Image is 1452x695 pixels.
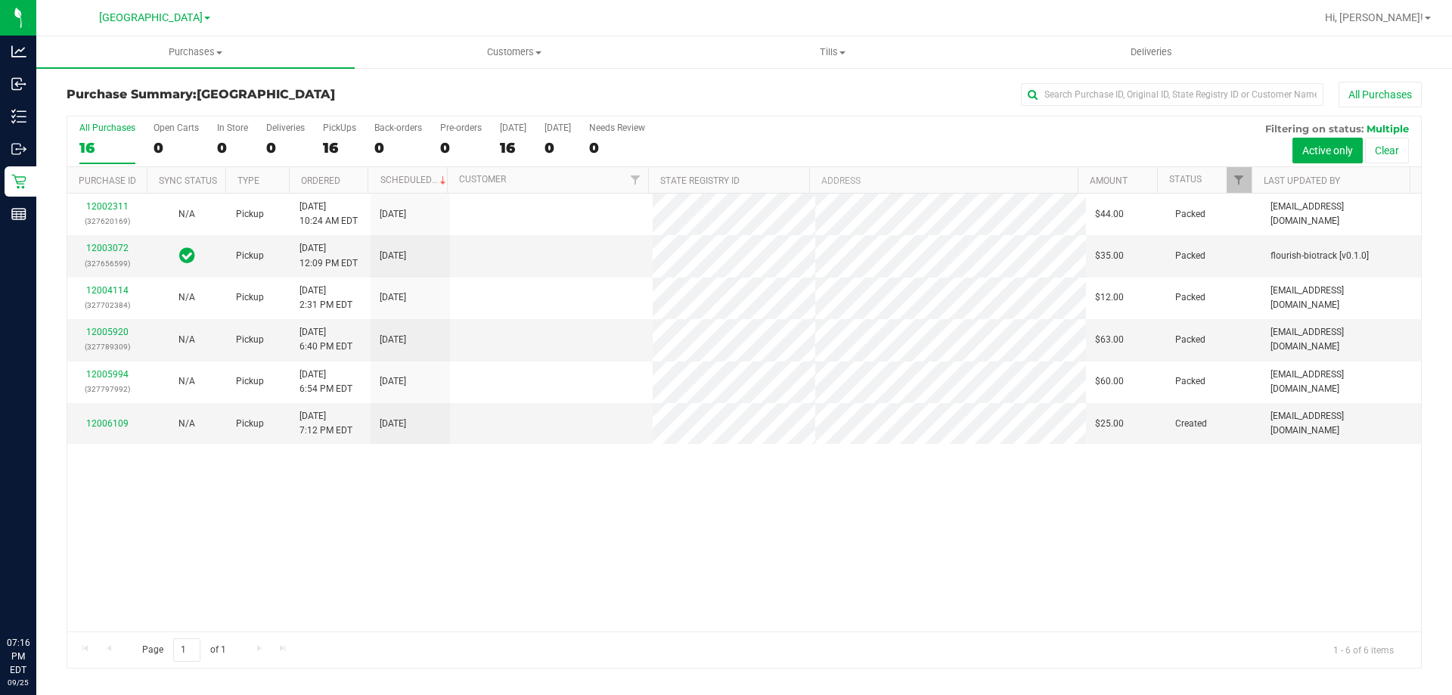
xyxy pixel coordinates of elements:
inline-svg: Inventory [11,109,26,124]
span: $60.00 [1095,374,1124,389]
span: Page of 1 [129,638,238,662]
inline-svg: Analytics [11,44,26,59]
span: [EMAIL_ADDRESS][DOMAIN_NAME] [1270,325,1412,354]
span: [EMAIL_ADDRESS][DOMAIN_NAME] [1270,200,1412,228]
p: (327620169) [76,214,138,228]
div: PickUps [323,123,356,133]
button: N/A [178,333,195,347]
span: [DATE] [380,333,406,347]
button: N/A [178,374,195,389]
span: $63.00 [1095,333,1124,347]
button: Clear [1365,138,1409,163]
span: Packed [1175,249,1205,263]
span: [DATE] [380,207,406,222]
p: (327797992) [76,382,138,396]
div: Open Carts [154,123,199,133]
a: Purchases [36,36,355,68]
span: Pickup [236,207,264,222]
div: All Purchases [79,123,135,133]
a: Last Updated By [1264,175,1340,186]
span: 1 - 6 of 6 items [1321,638,1406,661]
span: Pickup [236,249,264,263]
p: (327789309) [76,340,138,354]
div: In Store [217,123,248,133]
span: [EMAIL_ADDRESS][DOMAIN_NAME] [1270,368,1412,396]
span: [DATE] 12:09 PM EDT [299,241,358,270]
a: Amount [1090,175,1128,186]
a: Type [237,175,259,186]
a: 12004114 [86,285,129,296]
span: $12.00 [1095,290,1124,305]
div: Pre-orders [440,123,482,133]
div: 16 [323,139,356,157]
span: Pickup [236,333,264,347]
a: Purchase ID [79,175,136,186]
span: [DATE] 6:54 PM EDT [299,368,352,396]
div: 0 [589,139,645,157]
p: (327656599) [76,256,138,271]
a: Sync Status [159,175,217,186]
span: Hi, [PERSON_NAME]! [1325,11,1423,23]
button: N/A [178,207,195,222]
a: Filter [1227,167,1252,193]
span: [DATE] 2:31 PM EDT [299,284,352,312]
a: Ordered [301,175,340,186]
a: 12005920 [86,327,129,337]
a: 12005994 [86,369,129,380]
a: Status [1169,174,1202,185]
span: Not Applicable [178,292,195,303]
div: 0 [266,139,305,157]
button: N/A [178,417,195,431]
div: Deliveries [266,123,305,133]
div: [DATE] [544,123,571,133]
span: [DATE] [380,374,406,389]
a: 12006109 [86,418,129,429]
div: 16 [500,139,526,157]
span: [DATE] 10:24 AM EDT [299,200,358,228]
span: [GEOGRAPHIC_DATA] [197,87,335,101]
span: Purchases [36,45,355,59]
inline-svg: Reports [11,206,26,222]
iframe: Resource center [15,574,60,619]
span: Not Applicable [178,376,195,386]
p: 09/25 [7,677,29,688]
span: Pickup [236,290,264,305]
span: Pickup [236,374,264,389]
a: Filter [623,167,648,193]
div: 0 [154,139,199,157]
a: 12003072 [86,243,129,253]
span: [DATE] [380,249,406,263]
input: Search Purchase ID, Original ID, State Registry ID or Customer Name... [1021,83,1323,106]
span: [EMAIL_ADDRESS][DOMAIN_NAME] [1270,409,1412,438]
span: [DATE] [380,290,406,305]
input: 1 [173,638,200,662]
span: Multiple [1367,123,1409,135]
button: Active only [1292,138,1363,163]
a: Scheduled [380,175,449,185]
h3: Purchase Summary: [67,88,518,101]
inline-svg: Retail [11,174,26,189]
p: (327702384) [76,298,138,312]
p: 07:16 PM EDT [7,636,29,677]
a: State Registry ID [660,175,740,186]
span: [EMAIL_ADDRESS][DOMAIN_NAME] [1270,284,1412,312]
a: Customers [355,36,673,68]
span: Packed [1175,374,1205,389]
span: [GEOGRAPHIC_DATA] [99,11,203,24]
span: Customers [355,45,672,59]
a: Tills [673,36,991,68]
inline-svg: Inbound [11,76,26,92]
div: [DATE] [500,123,526,133]
th: Address [809,167,1078,194]
div: 16 [79,139,135,157]
span: In Sync [179,245,195,266]
div: 0 [440,139,482,157]
a: Deliveries [992,36,1311,68]
inline-svg: Outbound [11,141,26,157]
a: Customer [459,174,506,185]
span: Not Applicable [178,418,195,429]
span: Packed [1175,290,1205,305]
span: Not Applicable [178,209,195,219]
div: 0 [544,139,571,157]
span: [DATE] [380,417,406,431]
